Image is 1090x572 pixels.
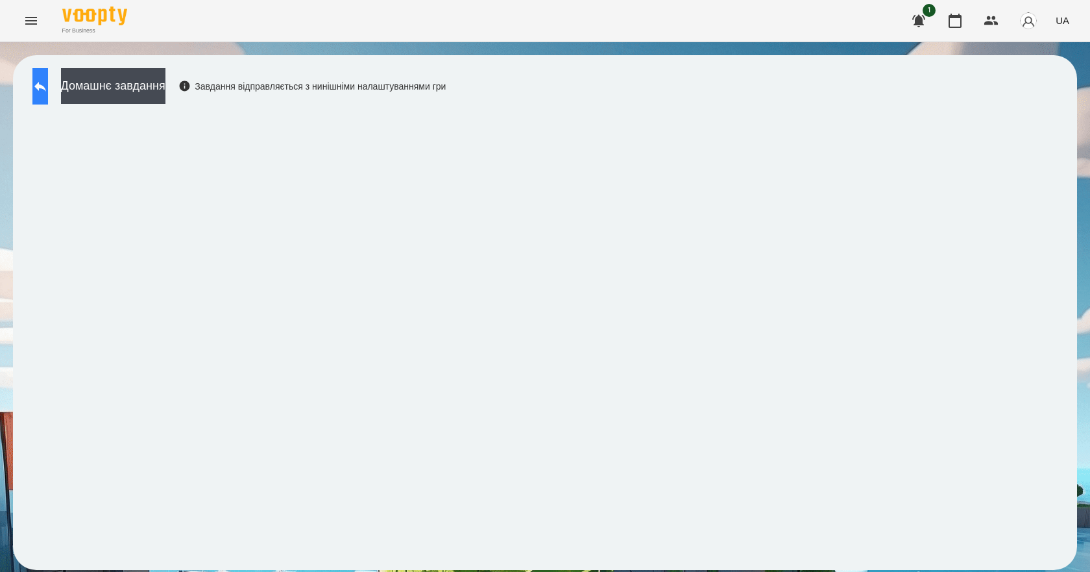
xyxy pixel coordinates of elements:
[1019,12,1037,30] img: avatar_s.png
[62,6,127,25] img: Voopty Logo
[923,4,936,17] span: 1
[1050,8,1074,32] button: UA
[16,5,47,36] button: Menu
[178,80,446,93] div: Завдання відправляється з нинішніми налаштуваннями гри
[61,68,165,104] button: Домашнє завдання
[62,27,127,35] span: For Business
[1056,14,1069,27] span: UA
